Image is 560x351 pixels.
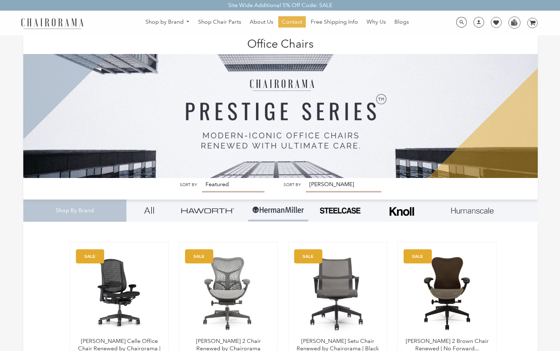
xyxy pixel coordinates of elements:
a: Herman Miller Mirra 2 Chair Renewed by Chairorama - chairorama Herman Miller Mirra 2 Chair Renewe... [186,249,270,338]
div: Shop By Brand [23,200,126,222]
img: Frame_4.png [388,202,416,220]
a: Shop by Brand [142,17,193,28]
span: Shop Chair Parts [198,18,241,26]
img: WhatsApp_Image_2024-07-12_at_16.23.01.webp [509,17,520,28]
img: Herman Miller Mirra 2 Brown Chair Renewed | No Forward Tilt | - chairorama [405,249,489,338]
span: Why Us [367,18,386,26]
span: Contact [282,18,302,26]
a: Shop Chair Parts [195,16,245,28]
text: SALE [193,254,204,258]
a: All [132,200,167,221]
text: SALE [303,254,314,258]
a: Why Us [363,16,389,28]
span: About Us [250,18,273,26]
img: Group-1.png [252,200,305,221]
img: Layer_1_1.png [451,208,494,214]
label: Sort by [180,182,197,188]
img: Herman Miller Mirra 2 Chair Renewed by Chairorama - chairorama [186,249,270,338]
a: Contact [278,16,306,28]
label: Sort by [284,182,301,188]
nav: DesktopNavigation [118,16,437,29]
img: Herman Miller Celle Office Chair Renewed by Chairorama | Grey - chairorama [77,249,161,338]
h1: Office Chairs [30,35,530,50]
span: Free Shipping Info [311,18,358,26]
text: SALE [84,254,95,258]
a: Herman Miller Setu Chair Renewed by Chairorama | Black - chairorama Herman Miller Setu Chair Rene... [296,249,380,338]
img: Herman Miller Setu Chair Renewed by Chairorama | Black - chairorama [296,249,380,338]
a: Blogs [391,16,412,28]
img: PHOTO-2024-07-09-00-53-10-removebg-preview.png [319,207,361,214]
text: SALE [412,254,423,258]
img: Office Chairs [23,35,537,178]
a: Herman Miller Mirra 2 Brown Chair Renewed | No Forward Tilt | - chairorama Herman Miller Mirra 2 ... [405,249,489,338]
span: Blogs [394,18,409,26]
img: chairorama [17,17,88,29]
a: Free Shipping Info [307,16,362,28]
a: Herman Miller Celle Office Chair Renewed by Chairorama | Grey - chairorama Herman Miller Celle Of... [77,249,161,338]
img: Group_4be16a4b-c81a-4a6e-a540-764d0a8faf6e.png [181,208,234,213]
a: About Us [246,16,277,28]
